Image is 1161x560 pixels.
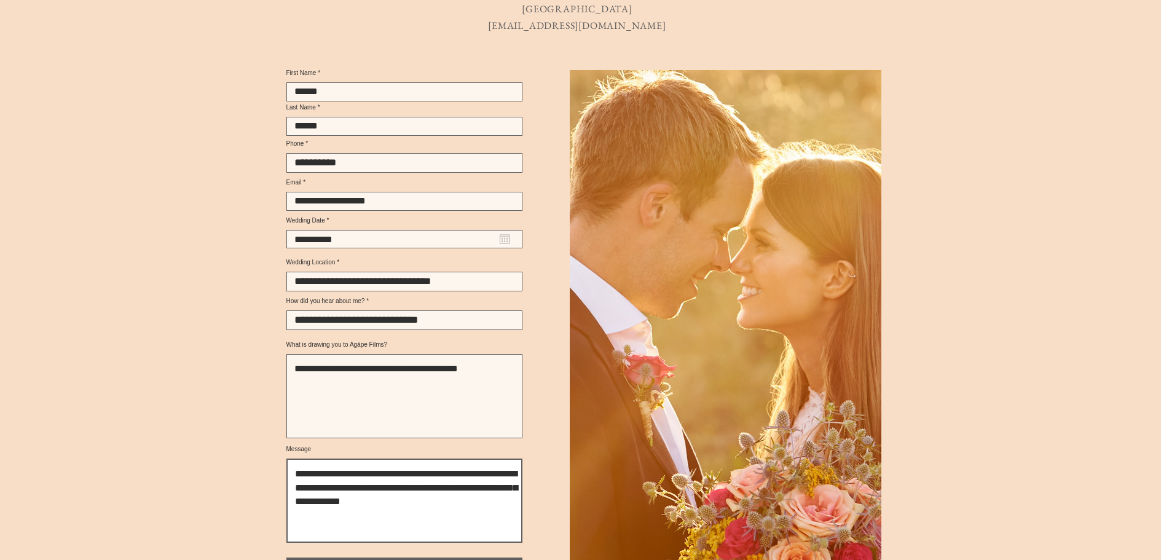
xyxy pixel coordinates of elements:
button: Open calendar [500,234,510,244]
label: Phone [286,141,522,147]
label: Message [286,446,522,452]
label: Wedding Date [286,218,522,224]
a: [EMAIL_ADDRESS][DOMAIN_NAME] [488,19,666,32]
span: [GEOGRAPHIC_DATA] [522,2,632,15]
label: What is drawing you to Agápe Films? [286,342,522,348]
label: Wedding Location [286,259,522,266]
label: How did you hear about me? [286,298,522,304]
label: Email [286,179,522,186]
label: Last Name [286,105,522,111]
label: First Name [286,70,522,76]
